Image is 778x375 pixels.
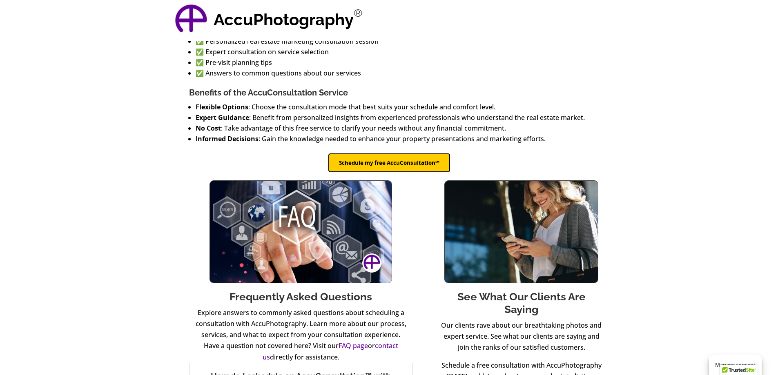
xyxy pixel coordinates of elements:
[196,68,589,78] li: ✅ Answers to common questions about our services
[196,124,221,133] strong: No Cost
[328,153,450,172] button: Schedule my free AccuConsultation℠
[263,341,398,362] a: contact us
[173,2,210,39] img: AccuPhotography
[210,181,391,283] img: Faqs
[196,133,589,144] li: : Gain the knowledge needed to enhance your property presentations and marketing efforts.
[196,123,589,133] li: : Take advantage of this free service to clarify your needs without any financial commitment.
[196,57,589,68] li: ✅ Pre-visit planning tips
[230,291,372,303] span: Frequently Asked Questions
[457,291,586,315] span: See What Our Clients Are Saying
[214,10,354,29] strong: AccuPhotography
[433,288,610,292] h3: Happy Realtor Viewing Property on Cell Phone
[196,134,259,143] strong: Informed Decisions
[173,2,210,39] a: AccuPhotography Logo - Professional Real Estate Photography and Media Services in Dallas, Texas
[445,181,598,283] img: Happy Realtor Viewing Property On Cell Phone
[196,113,249,122] strong: Expert Guidance
[196,112,589,123] li: : Benefit from personalized insights from experienced professionals who understand the real estat...
[196,36,589,47] li: ✅ Personalized real estate marketing consultation session
[709,355,762,375] button: Manage consent
[196,47,589,57] li: ✅ Expert consultation on service selection
[339,341,368,351] a: FAQ page
[189,288,413,292] h3: FAQs
[195,307,407,363] p: Explore answers to commonly asked questions about scheduling a consultation with AccuPhotography....
[196,102,589,112] li: : Choose the consultation mode that best suits your schedule and comfort level.
[196,102,248,111] strong: Flexible Options
[439,320,604,360] p: Our clients rave about our breathtaking photos and expert service. See what our clients are sayin...
[354,7,363,19] sup: Registered Trademark
[189,88,589,102] h2: Benefits of the AccuConsultation Service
